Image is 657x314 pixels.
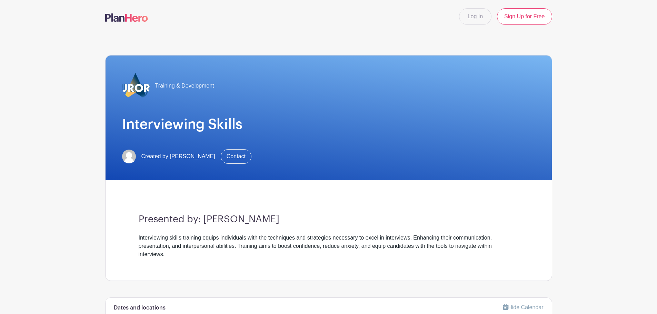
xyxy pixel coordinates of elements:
a: Sign Up for Free [497,8,552,25]
span: Training & Development [155,82,214,90]
a: Contact [221,149,251,164]
h6: Dates and locations [114,305,166,311]
img: default-ce2991bfa6775e67f084385cd625a349d9dcbb7a52a09fb2fda1e96e2d18dcdb.png [122,150,136,163]
h1: Interviewing Skills [122,116,535,133]
a: Hide Calendar [503,304,543,310]
a: Log In [459,8,491,25]
div: Interviewing skills training equips individuals with the techniques and strategies necessary to e... [139,234,519,259]
img: 2023_COA_Horiz_Logo_PMS_BlueStroke%204.png [122,72,150,100]
span: Created by [PERSON_NAME] [141,152,215,161]
h3: Presented by: [PERSON_NAME] [139,214,519,225]
img: logo-507f7623f17ff9eddc593b1ce0a138ce2505c220e1c5a4e2b4648c50719b7d32.svg [105,13,148,22]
